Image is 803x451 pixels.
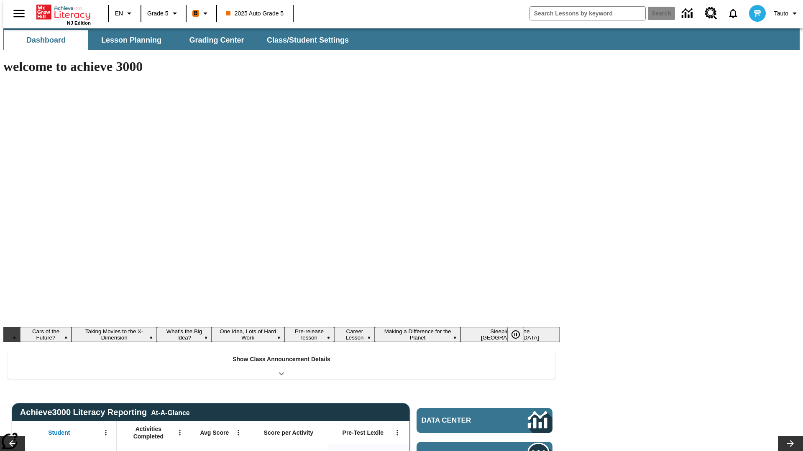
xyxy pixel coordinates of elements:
span: Achieve3000 Literacy Reporting [20,408,190,417]
span: Pre-Test Lexile [343,429,384,436]
span: Data Center [422,416,500,425]
button: Open side menu [7,1,31,26]
span: EN [115,9,123,18]
button: Slide 2 Taking Movies to the X-Dimension [72,327,157,342]
button: Slide 8 Sleepless in the Animal Kingdom [460,327,560,342]
div: Show Class Announcement Details [8,350,555,379]
button: Profile/Settings [771,6,803,21]
button: Open Menu [232,426,245,439]
button: Slide 1 Cars of the Future? [20,327,72,342]
button: Slide 6 Career Lesson [334,327,375,342]
div: Pause [507,327,532,342]
button: Select a new avatar [744,3,771,24]
button: Lesson carousel, Next [778,436,803,451]
button: Slide 5 Pre-release lesson [284,327,334,342]
span: NJ Edition [67,20,91,25]
div: SubNavbar [3,28,800,50]
img: avatar image [749,5,766,22]
button: Grading Center [175,30,258,50]
button: Slide 7 Making a Difference for the Planet [375,327,460,342]
button: Open Menu [100,426,112,439]
button: Grade: Grade 5, Select a grade [144,6,183,21]
span: Avg Score [200,429,229,436]
button: Lesson Planning [90,30,173,50]
div: Home [36,3,91,25]
span: B [194,8,198,18]
button: Class/Student Settings [260,30,355,50]
button: Slide 4 One Idea, Lots of Hard Work [212,327,284,342]
input: search field [530,7,645,20]
button: Open Menu [391,426,404,439]
a: Data Center [677,2,700,25]
button: Language: EN, Select a language [111,6,138,21]
div: At-A-Glance [151,408,189,417]
button: Open Menu [174,426,186,439]
button: Slide 3 What's the Big Idea? [157,327,211,342]
span: Tauto [774,9,788,18]
span: Activities Completed [121,425,176,440]
button: Boost Class color is orange. Change class color [189,6,214,21]
span: Student [48,429,70,436]
a: Data Center [417,408,552,433]
a: Resource Center, Will open in new tab [700,2,722,25]
button: Dashboard [4,30,88,50]
div: SubNavbar [3,30,356,50]
a: Notifications [722,3,744,24]
span: 2025 Auto Grade 5 [226,9,284,18]
button: Pause [507,327,524,342]
h1: welcome to achieve 3000 [3,59,560,74]
a: Home [36,4,91,20]
p: Show Class Announcement Details [233,355,330,364]
span: Grade 5 [147,9,169,18]
span: Score per Activity [264,429,314,436]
